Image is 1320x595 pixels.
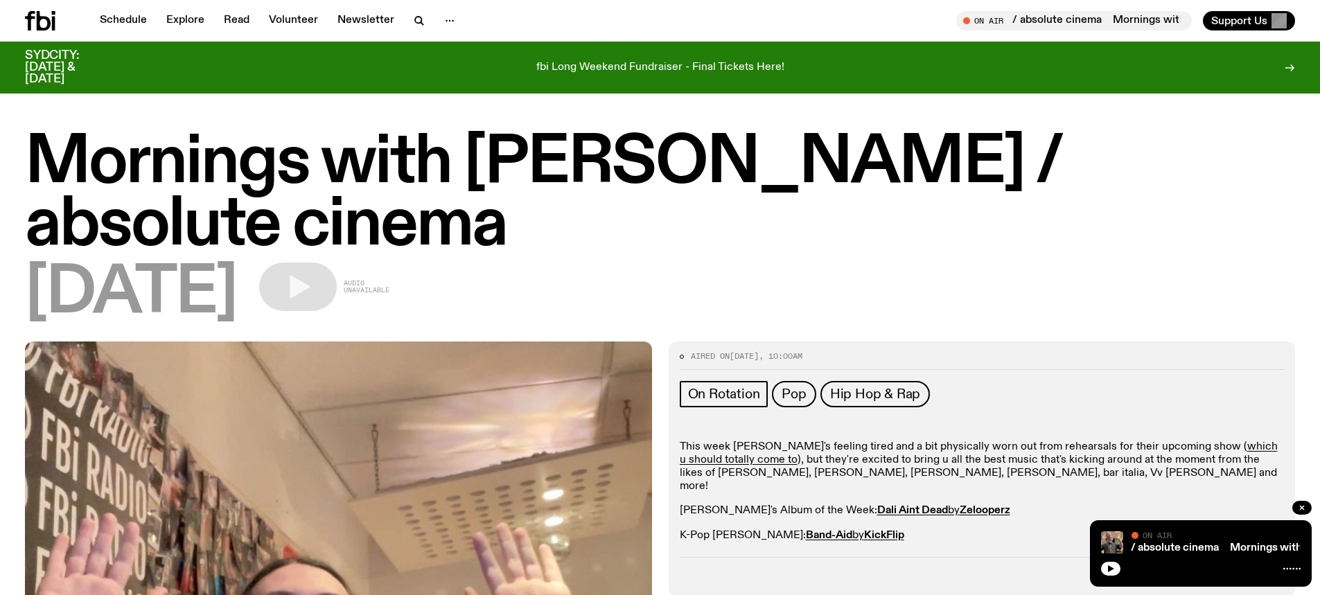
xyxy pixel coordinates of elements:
[806,530,904,541] a: Band-AidbyKickFlip
[25,50,114,85] h3: SYDCITY: [DATE] & [DATE]
[536,62,784,74] p: fbi Long Weekend Fundraiser - Final Tickets Here!
[25,263,237,325] span: [DATE]
[962,542,1219,553] a: Mornings with [PERSON_NAME] / absolute cinema
[261,11,326,30] a: Volunteer
[688,387,760,402] span: On Rotation
[877,505,1010,516] a: Dali Aint DeadbyZelooperz
[956,11,1192,30] button: On AirMornings with [PERSON_NAME] / absolute cinemaMornings with [PERSON_NAME] / absolute cinema
[830,387,920,402] span: Hip Hop & Rap
[680,441,1278,465] a: which u should totally come to
[1211,15,1267,27] span: Support Us
[820,381,930,407] a: Hip Hop & Rap
[344,280,389,294] span: Audio unavailable
[680,529,1285,542] p: K-Pop [PERSON_NAME]:
[1203,11,1295,30] button: Support Us
[329,11,403,30] a: Newsletter
[1143,531,1172,540] span: On Air
[215,11,258,30] a: Read
[158,11,213,30] a: Explore
[680,504,1285,517] p: [PERSON_NAME]'s Album of the Week:
[960,505,1010,516] strong: Zelooperz
[772,381,816,407] a: Pop
[680,381,768,407] a: On Rotation
[25,132,1295,257] h1: Mornings with [PERSON_NAME] / absolute cinema
[759,350,802,362] span: , 10:00am
[864,530,904,541] strong: KickFlip
[91,11,155,30] a: Schedule
[691,350,730,362] span: Aired on
[680,441,1285,494] p: This week [PERSON_NAME]'s feeling tired and a bit physically worn out from rehearsals for their u...
[806,530,852,541] strong: Band-Aid
[877,505,948,516] strong: Dali Aint Dead
[782,387,806,402] span: Pop
[1101,531,1123,553] img: Jim in the fbi studio, holding their hands up beside their head.
[730,350,759,362] span: [DATE]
